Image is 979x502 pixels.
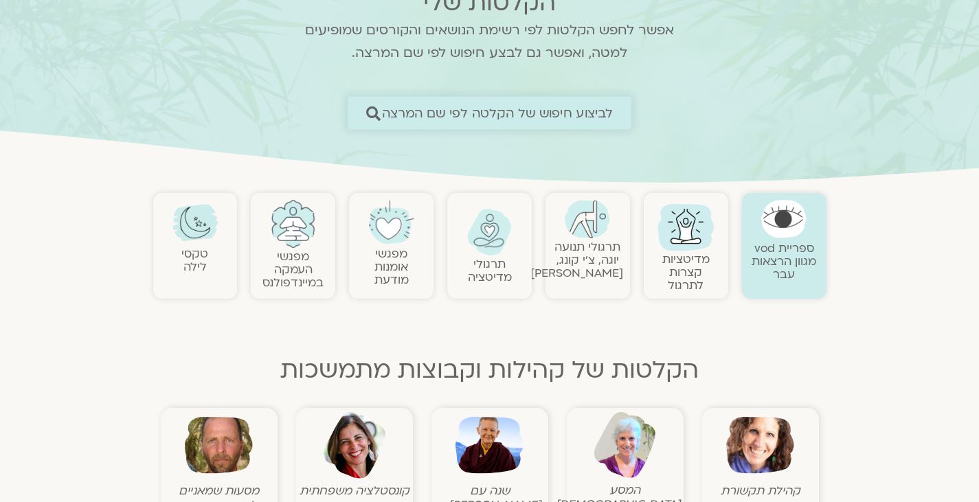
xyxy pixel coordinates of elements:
a: טקסילילה [181,246,208,275]
a: תרגולימדיטציה [468,256,512,285]
span: לביצוע חיפוש של הקלטה לפי שם המרצה [382,106,614,120]
a: לביצוע חיפוש של הקלטה לפי שם המרצה [348,97,631,129]
p: אפשר לחפש הקלטות לפי רשימת הנושאים והקורסים שמופיעים למטה, ואפשר גם לבצע חיפוש לפי שם המרצה. [287,19,693,65]
a: ספריית vodמגוון הרצאות עבר [752,240,816,282]
a: תרגולי תנועהיוגה, צ׳י קונג, [PERSON_NAME] [530,239,623,281]
a: מפגשיהעמקה במיינדפולנס [262,249,324,290]
a: מפגשיאומנות מודעת [374,246,409,288]
a: מדיטציות קצרות לתרגול [662,251,710,293]
h2: הקלטות של קהילות וקבוצות מתמשכות [153,356,826,384]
